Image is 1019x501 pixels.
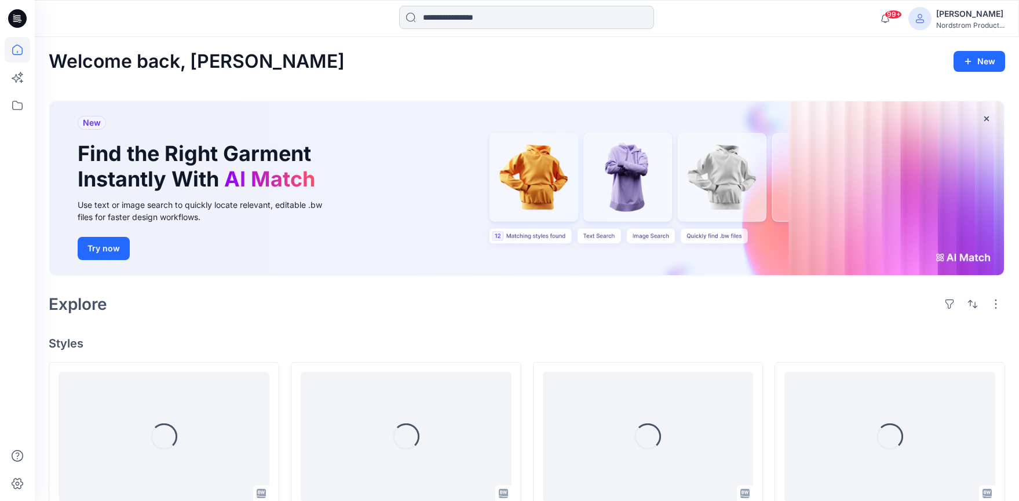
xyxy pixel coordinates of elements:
[954,51,1005,72] button: New
[78,141,321,191] h1: Find the Right Garment Instantly With
[885,10,902,19] span: 99+
[78,199,338,223] div: Use text or image search to quickly locate relevant, editable .bw files for faster design workflows.
[83,116,101,130] span: New
[78,237,130,260] button: Try now
[49,51,345,72] h2: Welcome back, [PERSON_NAME]
[936,7,1005,21] div: [PERSON_NAME]
[49,337,1005,350] h4: Styles
[915,14,925,23] svg: avatar
[49,295,107,313] h2: Explore
[936,21,1005,30] div: Nordstrom Product...
[224,166,315,192] span: AI Match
